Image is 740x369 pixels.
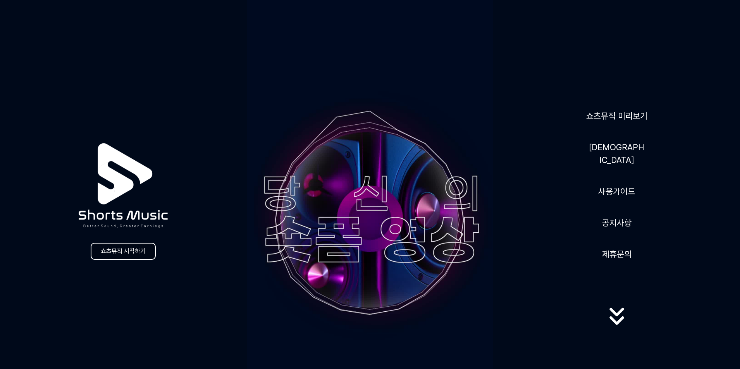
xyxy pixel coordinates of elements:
button: 제휴문의 [599,245,635,264]
a: 쇼츠뮤직 시작하기 [91,243,156,260]
img: logo [60,122,187,249]
a: [DEMOGRAPHIC_DATA] [586,138,648,170]
a: 사용가이드 [595,182,638,201]
a: 공지사항 [599,213,635,232]
a: 쇼츠뮤직 미리보기 [583,106,651,125]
